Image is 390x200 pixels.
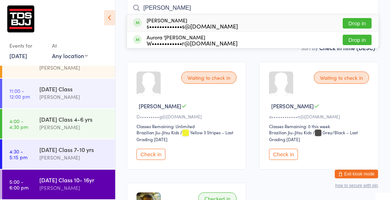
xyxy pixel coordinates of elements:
[2,79,115,108] a: 11:00 -12:00 pm[DATE] Class[PERSON_NAME]
[9,40,45,52] div: Events for
[136,123,239,129] div: Classes Remaining: Unlimited
[314,71,369,84] div: Waiting to check in
[343,18,372,29] button: Drop in
[147,23,238,29] div: s•••••••••••••s@[DOMAIN_NAME]
[39,115,109,123] div: [DATE] Class 4-6 yrs
[181,71,237,84] div: Waiting to check in
[39,85,109,93] div: [DATE] Class
[9,148,27,160] time: 4:30 - 5:15 pm
[2,139,115,169] a: 4:30 -5:15 pm[DATE] Class 7-10 yrs[PERSON_NAME]
[39,64,109,72] div: [PERSON_NAME]
[9,179,29,190] time: 5:00 - 6:00 pm
[147,17,238,29] div: [PERSON_NAME]
[147,40,238,46] div: W••••••••••••r@[DOMAIN_NAME]
[39,184,109,192] div: [PERSON_NAME]
[39,153,109,162] div: [PERSON_NAME]
[39,123,109,131] div: [PERSON_NAME]
[9,52,27,60] a: [DATE]
[139,102,181,110] span: [PERSON_NAME]
[7,5,34,32] img: gary-porter-tds-bjj
[2,170,115,199] a: 5:00 -6:00 pm[DATE] Class 10- 16yr[PERSON_NAME]
[271,102,314,110] span: [PERSON_NAME]
[39,176,109,184] div: [DATE] Class 10- 16yr
[136,113,239,119] div: D•••••••••g@[DOMAIN_NAME]
[269,149,298,160] button: Check in
[9,118,28,130] time: 4:00 - 4:30 pm
[335,170,378,178] button: Exit kiosk mode
[39,93,109,101] div: [PERSON_NAME]
[269,123,371,129] div: Classes Remaining: 0 this week
[39,145,109,153] div: [DATE] Class 7-10 yrs
[52,52,88,60] div: Any location
[52,40,88,52] div: At
[9,88,30,99] time: 11:00 - 12:00 pm
[335,183,378,188] button: how to secure with pin
[269,129,312,135] div: Brazilian Jiu-Jitsu Kids
[136,129,179,135] div: Brazilian Jiu-Jitsu Kids
[2,109,115,139] a: 4:00 -4:30 pm[DATE] Class 4-6 yrs[PERSON_NAME]
[147,34,238,46] div: Aurora ‘[PERSON_NAME]
[136,149,165,160] button: Check in
[269,113,371,119] div: a••••••••••••n@[DOMAIN_NAME]
[343,35,372,45] button: Drop in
